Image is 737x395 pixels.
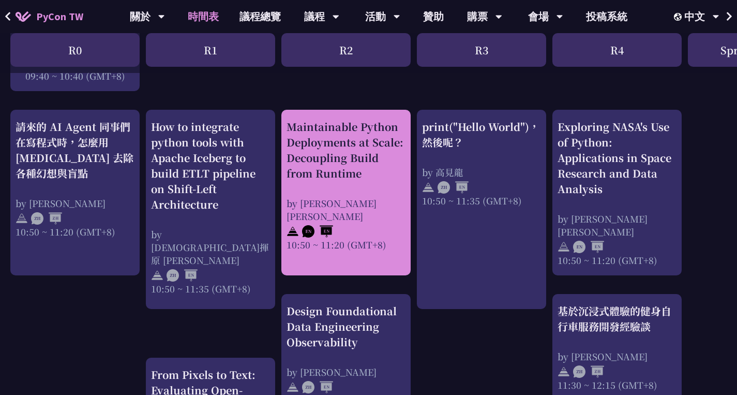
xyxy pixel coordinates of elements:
div: by [DEMOGRAPHIC_DATA]揮原 [PERSON_NAME] [151,228,270,267]
div: R3 [417,33,546,67]
img: Home icon of PyCon TW 2025 [16,11,31,22]
div: Exploring NASA's Use of Python: Applications in Space Research and Data Analysis [558,119,676,197]
div: R0 [10,33,140,67]
img: svg+xml;base64,PHN2ZyB4bWxucz0iaHR0cDovL3d3dy53My5vcmcvMjAwMC9zdmciIHdpZHRoPSIyNCIgaGVpZ2h0PSIyNC... [422,181,434,194]
a: print("Hello World")，然後呢？ by 高見龍 10:50 ~ 11:35 (GMT+8) [422,119,541,300]
div: R2 [281,33,411,67]
img: ENEN.5a408d1.svg [573,241,604,253]
a: Maintainable Python Deployments at Scale: Decoupling Build from Runtime by [PERSON_NAME] [PERSON_... [287,119,405,267]
img: svg+xml;base64,PHN2ZyB4bWxucz0iaHR0cDovL3d3dy53My5vcmcvMjAwMC9zdmciIHdpZHRoPSIyNCIgaGVpZ2h0PSIyNC... [558,365,570,378]
img: ZHEN.371966e.svg [438,181,469,194]
div: 基於沉浸式體驗的健身自行車服務開發經驗談 [558,303,676,334]
div: Design Foundational Data Engineering Observability [287,303,405,350]
div: R4 [552,33,682,67]
div: 10:50 ~ 11:35 (GMT+8) [151,282,270,295]
div: 09:40 ~ 10:40 (GMT+8) [16,69,134,82]
img: ZHEN.371966e.svg [167,269,198,282]
span: PyCon TW [36,9,83,24]
img: ZHZH.38617ef.svg [573,365,604,378]
a: 請來的 AI Agent 同事們在寫程式時，怎麼用 [MEDICAL_DATA] 去除各種幻想與盲點 by [PERSON_NAME] 10:50 ~ 11:20 (GMT+8) [16,119,134,267]
div: 11:30 ~ 12:15 (GMT+8) [558,378,676,391]
a: PyCon TW [5,4,94,30]
img: svg+xml;base64,PHN2ZyB4bWxucz0iaHR0cDovL3d3dy53My5vcmcvMjAwMC9zdmciIHdpZHRoPSIyNCIgaGVpZ2h0PSIyNC... [287,381,299,393]
div: 10:50 ~ 11:35 (GMT+8) [422,194,541,207]
div: 請來的 AI Agent 同事們在寫程式時，怎麼用 [MEDICAL_DATA] 去除各種幻想與盲點 [16,119,134,181]
div: by [PERSON_NAME] [287,365,405,378]
img: Locale Icon [674,13,684,21]
div: 10:50 ~ 11:20 (GMT+8) [287,238,405,251]
div: Maintainable Python Deployments at Scale: Decoupling Build from Runtime [287,119,405,181]
div: 10:50 ~ 11:20 (GMT+8) [558,254,676,267]
div: by [PERSON_NAME] [558,350,676,363]
div: 10:50 ~ 11:20 (GMT+8) [16,225,134,238]
img: ZHZH.38617ef.svg [31,212,62,225]
img: svg+xml;base64,PHN2ZyB4bWxucz0iaHR0cDovL3d3dy53My5vcmcvMjAwMC9zdmciIHdpZHRoPSIyNCIgaGVpZ2h0PSIyNC... [558,241,570,253]
div: R1 [146,33,275,67]
div: by 高見龍 [422,166,541,179]
div: by [PERSON_NAME] [16,197,134,210]
a: How to integrate python tools with Apache Iceberg to build ETLT pipeline on Shift-Left Architectu... [151,119,270,300]
div: How to integrate python tools with Apache Iceberg to build ETLT pipeline on Shift-Left Architecture [151,119,270,212]
div: by [PERSON_NAME] [PERSON_NAME] [287,197,405,223]
img: svg+xml;base64,PHN2ZyB4bWxucz0iaHR0cDovL3d3dy53My5vcmcvMjAwMC9zdmciIHdpZHRoPSIyNCIgaGVpZ2h0PSIyNC... [151,269,163,282]
img: svg+xml;base64,PHN2ZyB4bWxucz0iaHR0cDovL3d3dy53My5vcmcvMjAwMC9zdmciIHdpZHRoPSIyNCIgaGVpZ2h0PSIyNC... [287,225,299,238]
a: Exploring NASA's Use of Python: Applications in Space Research and Data Analysis by [PERSON_NAME]... [558,119,676,267]
div: by [PERSON_NAME] [PERSON_NAME] [558,212,676,238]
img: ZHEN.371966e.svg [302,381,333,393]
img: svg+xml;base64,PHN2ZyB4bWxucz0iaHR0cDovL3d3dy53My5vcmcvMjAwMC9zdmciIHdpZHRoPSIyNCIgaGVpZ2h0PSIyNC... [16,212,28,225]
img: ENEN.5a408d1.svg [302,225,333,238]
div: print("Hello World")，然後呢？ [422,119,541,150]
